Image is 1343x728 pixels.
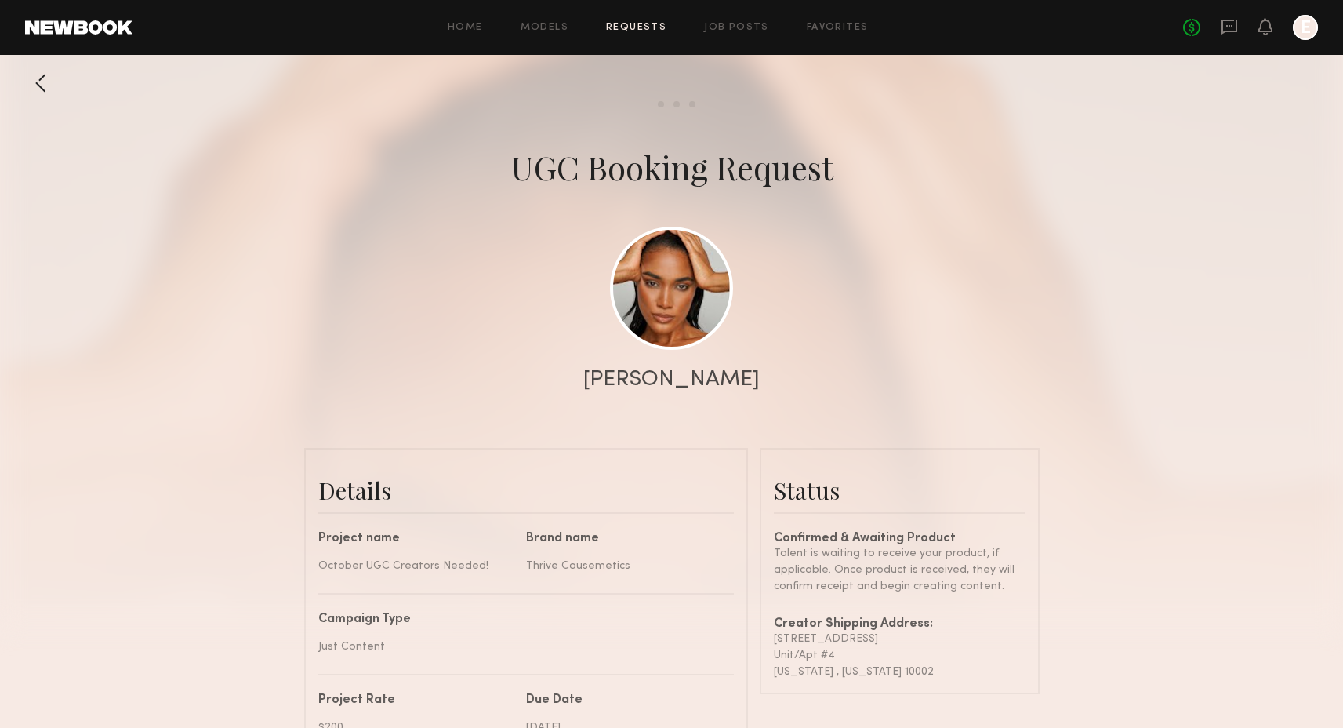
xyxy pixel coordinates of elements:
[448,23,483,33] a: Home
[606,23,666,33] a: Requests
[704,23,769,33] a: Job Posts
[774,647,1025,664] div: Unit/Apt #4
[318,475,734,506] div: Details
[774,631,1025,647] div: [STREET_ADDRESS]
[774,618,1025,631] div: Creator Shipping Address:
[318,694,514,707] div: Project Rate
[774,545,1025,595] div: Talent is waiting to receive your product, if applicable. Once product is received, they will con...
[318,533,514,545] div: Project name
[526,558,722,574] div: Thrive Causemetics
[774,475,1025,506] div: Status
[318,613,722,626] div: Campaign Type
[774,533,1025,545] div: Confirmed & Awaiting Product
[807,23,869,33] a: Favorites
[1293,15,1318,40] a: E
[318,639,722,655] div: Just Content
[510,145,833,189] div: UGC Booking Request
[521,23,568,33] a: Models
[318,558,514,574] div: October UGC Creators Needed!
[526,533,722,545] div: Brand name
[583,369,760,391] div: [PERSON_NAME]
[774,664,1025,680] div: [US_STATE] , [US_STATE] 10002
[526,694,722,707] div: Due Date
